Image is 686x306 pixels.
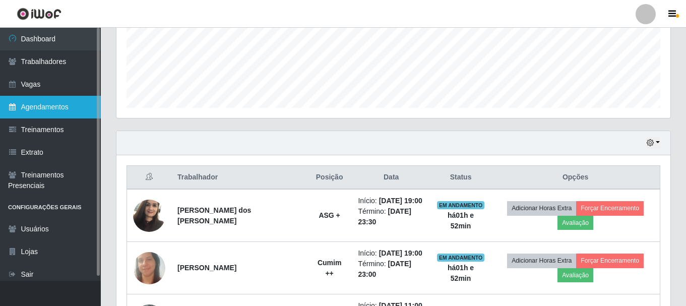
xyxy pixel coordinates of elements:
[133,235,165,301] img: 1705655847886.jpeg
[17,8,61,20] img: CoreUI Logo
[448,264,474,282] strong: há 01 h e 52 min
[307,166,352,190] th: Posição
[358,248,424,259] li: Início:
[177,206,251,225] strong: [PERSON_NAME] dos [PERSON_NAME]
[576,201,644,215] button: Forçar Encerramento
[448,211,474,230] strong: há 01 h e 52 min
[557,268,593,282] button: Avaliação
[318,259,341,277] strong: Cumim ++
[557,216,593,230] button: Avaliação
[491,166,660,190] th: Opções
[437,201,485,209] span: EM ANDAMENTO
[379,249,422,257] time: [DATE] 19:00
[177,264,236,272] strong: [PERSON_NAME]
[358,196,424,206] li: Início:
[352,166,430,190] th: Data
[133,194,165,237] img: 1748573558798.jpeg
[319,211,340,219] strong: ASG +
[507,254,576,268] button: Adicionar Horas Extra
[379,197,422,205] time: [DATE] 19:00
[358,206,424,227] li: Término:
[437,254,485,262] span: EM ANDAMENTO
[507,201,576,215] button: Adicionar Horas Extra
[171,166,307,190] th: Trabalhador
[358,259,424,280] li: Término:
[430,166,491,190] th: Status
[576,254,644,268] button: Forçar Encerramento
